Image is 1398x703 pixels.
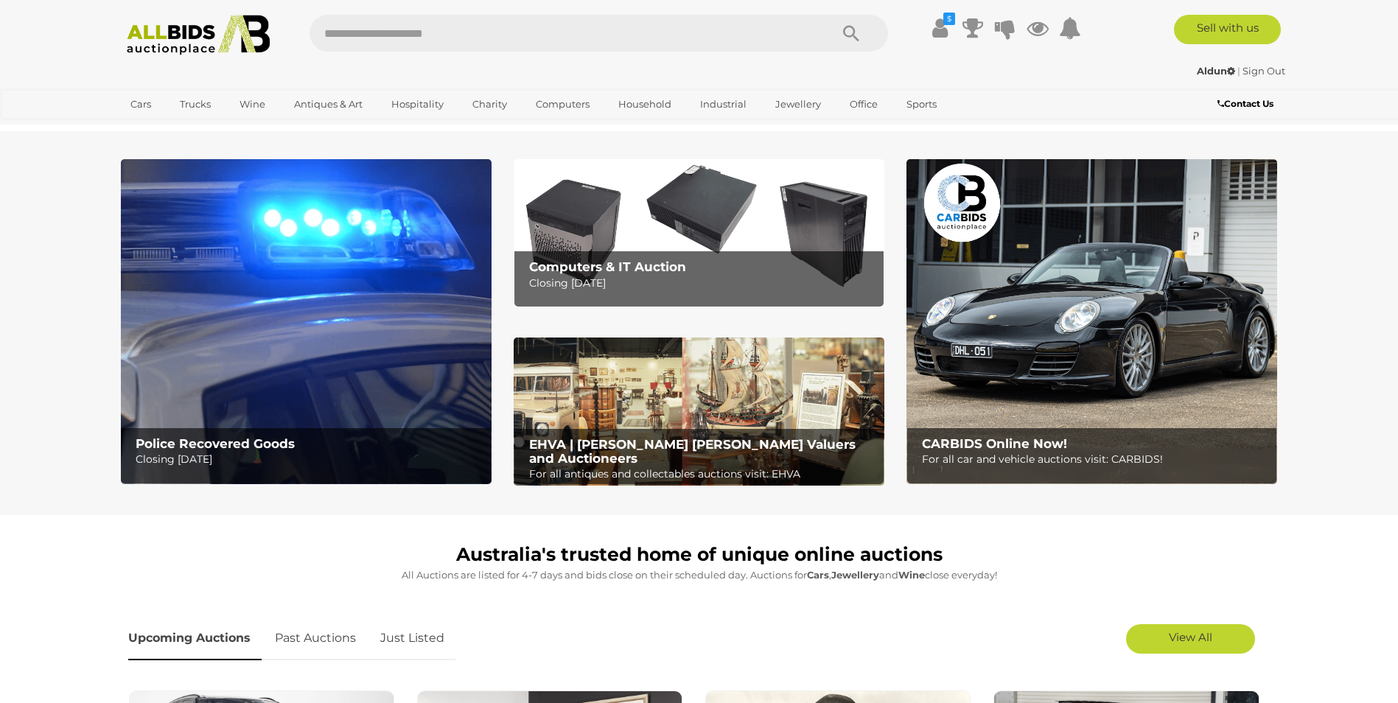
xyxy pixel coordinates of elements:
[897,92,946,116] a: Sports
[526,92,599,116] a: Computers
[514,337,884,486] a: EHVA | Evans Hastings Valuers and Auctioneers EHVA | [PERSON_NAME] [PERSON_NAME] Valuers and Auct...
[1126,624,1255,654] a: View All
[1237,65,1240,77] span: |
[264,617,367,660] a: Past Auctions
[284,92,372,116] a: Antiques & Art
[691,92,756,116] a: Industrial
[1197,65,1237,77] a: Aldun
[136,436,295,451] b: Police Recovered Goods
[1217,96,1277,112] a: Contact Us
[119,15,279,55] img: Allbids.com.au
[230,92,275,116] a: Wine
[136,450,483,469] p: Closing [DATE]
[121,159,492,484] a: Police Recovered Goods Police Recovered Goods Closing [DATE]
[922,436,1067,451] b: CARBIDS Online Now!
[1197,65,1235,77] strong: Aldun
[529,259,686,274] b: Computers & IT Auction
[831,569,879,581] strong: Jewellery
[898,569,925,581] strong: Wine
[369,617,455,660] a: Just Listed
[529,274,876,293] p: Closing [DATE]
[1169,630,1212,644] span: View All
[807,569,829,581] strong: Cars
[840,92,887,116] a: Office
[514,159,884,307] img: Computers & IT Auction
[170,92,220,116] a: Trucks
[463,92,517,116] a: Charity
[128,567,1271,584] p: All Auctions are listed for 4-7 days and bids close on their scheduled day. Auctions for , and cl...
[1217,98,1273,109] b: Contact Us
[814,15,888,52] button: Search
[922,450,1269,469] p: For all car and vehicle auctions visit: CARBIDS!
[121,92,161,116] a: Cars
[906,159,1277,484] a: CARBIDS Online Now! CARBIDS Online Now! For all car and vehicle auctions visit: CARBIDS!
[514,337,884,486] img: EHVA | Evans Hastings Valuers and Auctioneers
[529,465,876,483] p: For all antiques and collectables auctions visit: EHVA
[529,437,856,466] b: EHVA | [PERSON_NAME] [PERSON_NAME] Valuers and Auctioneers
[906,159,1277,484] img: CARBIDS Online Now!
[1174,15,1281,44] a: Sell with us
[121,159,492,484] img: Police Recovered Goods
[609,92,681,116] a: Household
[943,13,955,25] i: $
[128,545,1271,565] h1: Australia's trusted home of unique online auctions
[1243,65,1285,77] a: Sign Out
[929,15,951,41] a: $
[382,92,453,116] a: Hospitality
[128,617,262,660] a: Upcoming Auctions
[121,116,245,141] a: [GEOGRAPHIC_DATA]
[766,92,831,116] a: Jewellery
[514,159,884,307] a: Computers & IT Auction Computers & IT Auction Closing [DATE]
